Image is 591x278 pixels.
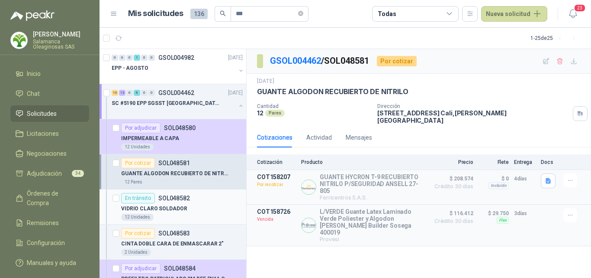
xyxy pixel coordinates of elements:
[220,10,226,16] span: search
[134,90,140,96] div: 6
[430,208,473,219] span: $ 116.412
[430,173,473,184] span: $ 208.574
[121,263,161,274] div: Por adjudicar
[119,90,125,96] div: 13
[112,52,244,80] a: 0 0 0 1 0 0 GSOL004982[DATE] EPP - AGOSTO
[33,39,89,49] p: Salamanca Oleaginosas SAS
[121,205,187,213] p: VIDRIO CLARO SOLDADOR
[298,11,303,16] span: close-circle
[346,133,372,142] div: Mensajes
[11,32,27,49] img: Company Logo
[158,230,190,236] p: SOL048583
[121,179,146,186] div: 12 Pares
[164,265,196,271] p: SOL048584
[320,236,425,242] p: Provesi
[479,159,509,165] p: Flete
[430,159,473,165] p: Precio
[257,103,370,109] p: Cantidad
[158,55,194,61] p: GSOL004982
[257,208,296,215] p: COT158726
[121,123,161,133] div: Por adjudicar
[530,31,581,45] div: 1 - 25 de 25
[27,129,59,138] span: Licitaciones
[257,77,274,85] p: [DATE]
[112,90,118,96] div: 10
[158,90,194,96] p: GSOL004462
[27,169,62,178] span: Adjudicación
[100,154,246,190] a: Por cotizarSOL048581GUANTE ALGODON RECUBIERTO DE NITRILO12 Pares
[121,249,151,256] div: 2 Unidades
[10,125,89,142] a: Licitaciones
[10,145,89,162] a: Negociaciones
[72,170,84,177] span: 34
[27,89,40,98] span: Chat
[121,214,154,221] div: 12 Unidades
[112,88,244,115] a: 10 13 0 6 0 0 GSOL004462[DATE] SC #5190 EPP SGSST [GEOGRAPHIC_DATA]
[565,6,581,22] button: 23
[10,165,89,182] a: Adjudicación34
[27,218,59,228] span: Remisiones
[228,89,243,97] p: [DATE]
[514,159,536,165] p: Entrega
[479,173,509,184] p: $ 0
[481,6,547,22] button: Nueva solicitud
[377,103,569,109] p: Dirección
[10,215,89,231] a: Remisiones
[112,55,118,61] div: 0
[257,133,292,142] div: Cotizaciones
[270,56,321,66] a: GSOL004462
[27,189,81,208] span: Órdenes de Compra
[257,87,408,96] p: GUANTE ALGODON RECUBIERTO DE NITRILO
[121,193,155,203] div: En tránsito
[112,64,148,72] p: EPP - AGOSTO
[27,109,57,118] span: Solicitudes
[574,4,586,12] span: 23
[377,56,417,66] div: Por cotizar
[488,182,509,189] div: Incluido
[228,54,243,62] p: [DATE]
[148,90,155,96] div: 0
[121,144,154,150] div: 12 Unidades
[302,180,316,194] img: Company Logo
[265,110,285,117] div: Pares
[190,9,208,19] span: 136
[514,208,536,219] p: 3 días
[257,180,296,189] p: Por recotizar
[320,208,425,236] p: L/VERDE Guante Latex Laminado Verde Poliester y Algodon [PERSON_NAME] Builder Sosega 400019
[302,218,316,232] img: Company Logo
[10,85,89,102] a: Chat
[257,159,296,165] p: Cotización
[141,90,148,96] div: 0
[158,160,190,166] p: SOL048581
[126,55,133,61] div: 0
[27,69,41,78] span: Inicio
[378,9,396,19] div: Todas
[100,190,246,225] a: En tránsitoSOL048582VIDRIO CLARO SOLDADOR12 Unidades
[306,133,332,142] div: Actividad
[27,258,76,268] span: Manuales y ayuda
[158,195,190,201] p: SOL048582
[257,173,296,180] p: COT158207
[128,7,183,20] h1: Mis solicitudes
[126,90,133,96] div: 0
[121,240,224,248] p: CINTA DOBLE CARA DE ENMASCARAR 2"
[148,55,155,61] div: 0
[27,149,67,158] span: Negociaciones
[119,55,125,61] div: 0
[10,105,89,122] a: Solicitudes
[10,235,89,251] a: Configuración
[497,217,509,224] div: Flex
[377,109,569,124] p: [STREET_ADDRESS] Cali , [PERSON_NAME][GEOGRAPHIC_DATA]
[479,208,509,219] p: $ 29.750
[121,158,155,168] div: Por cotizar
[164,125,196,131] p: SOL048580
[257,215,296,224] p: Vencida
[121,134,179,143] p: IMPERMEABLE A CAPA
[33,31,89,37] p: [PERSON_NAME]
[514,173,536,184] p: 4 días
[10,65,89,82] a: Inicio
[320,173,425,194] p: GUANTE HYCRON T-9 RECUBIERTO NITRILO P/SEGURIDAD ANSELL 27-805
[10,10,55,21] img: Logo peakr
[10,185,89,211] a: Órdenes de Compra
[121,228,155,239] div: Por cotizar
